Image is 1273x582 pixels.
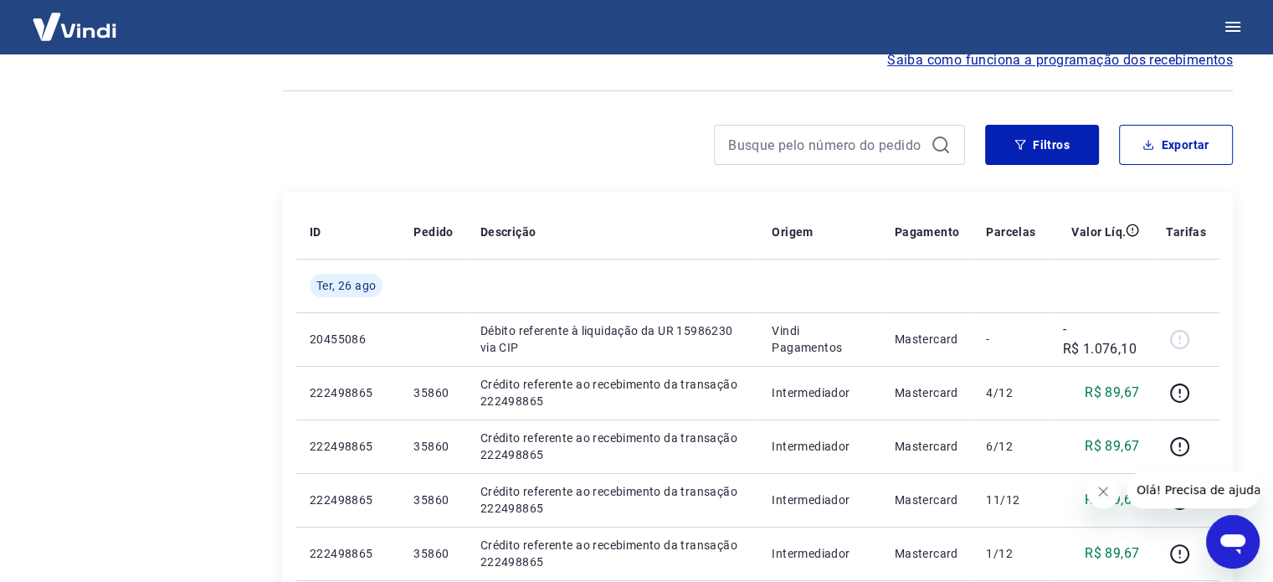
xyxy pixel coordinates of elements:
[986,331,1035,348] p: -
[20,1,129,52] img: Vindi
[413,224,453,240] p: Pedido
[310,224,321,240] p: ID
[772,438,867,455] p: Intermediador
[895,492,960,508] p: Mastercard
[895,384,960,401] p: Mastercard
[480,224,536,240] p: Descrição
[772,492,867,508] p: Intermediador
[10,12,141,25] span: Olá! Precisa de ajuda?
[310,492,387,508] p: 222498865
[1062,319,1139,359] p: -R$ 1.076,10
[480,537,746,570] p: Crédito referente ao recebimento da transação 222498865
[1206,515,1260,569] iframe: Botão para abrir a janela de mensagens
[728,132,924,157] input: Busque pelo número do pedido
[985,125,1099,165] button: Filtros
[1086,475,1120,508] iframe: Fechar mensagem
[480,430,746,463] p: Crédito referente ao recebimento da transação 222498865
[413,492,453,508] p: 35860
[895,224,960,240] p: Pagamento
[772,224,813,240] p: Origem
[772,384,867,401] p: Intermediador
[895,438,960,455] p: Mastercard
[413,438,453,455] p: 35860
[887,50,1233,70] a: Saiba como funciona a programação dos recebimentos
[310,384,387,401] p: 222498865
[986,545,1035,562] p: 1/12
[480,376,746,409] p: Crédito referente ao recebimento da transação 222498865
[895,545,960,562] p: Mastercard
[772,322,867,356] p: Vindi Pagamentos
[986,438,1035,455] p: 6/12
[986,492,1035,508] p: 11/12
[316,277,376,294] span: Ter, 26 ago
[895,331,960,348] p: Mastercard
[1119,125,1233,165] button: Exportar
[480,483,746,517] p: Crédito referente ao recebimento da transação 222498865
[480,322,746,356] p: Débito referente à liquidação da UR 15986230 via CIP
[1166,224,1206,240] p: Tarifas
[772,545,867,562] p: Intermediador
[1127,471,1260,508] iframe: Mensagem da empresa
[1085,490,1139,510] p: R$ 89,67
[310,545,387,562] p: 222498865
[1085,543,1139,564] p: R$ 89,67
[413,384,453,401] p: 35860
[310,438,387,455] p: 222498865
[310,331,387,348] p: 20455086
[1085,383,1139,403] p: R$ 89,67
[1085,436,1139,456] p: R$ 89,67
[986,384,1035,401] p: 4/12
[1071,224,1126,240] p: Valor Líq.
[413,545,453,562] p: 35860
[986,224,1035,240] p: Parcelas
